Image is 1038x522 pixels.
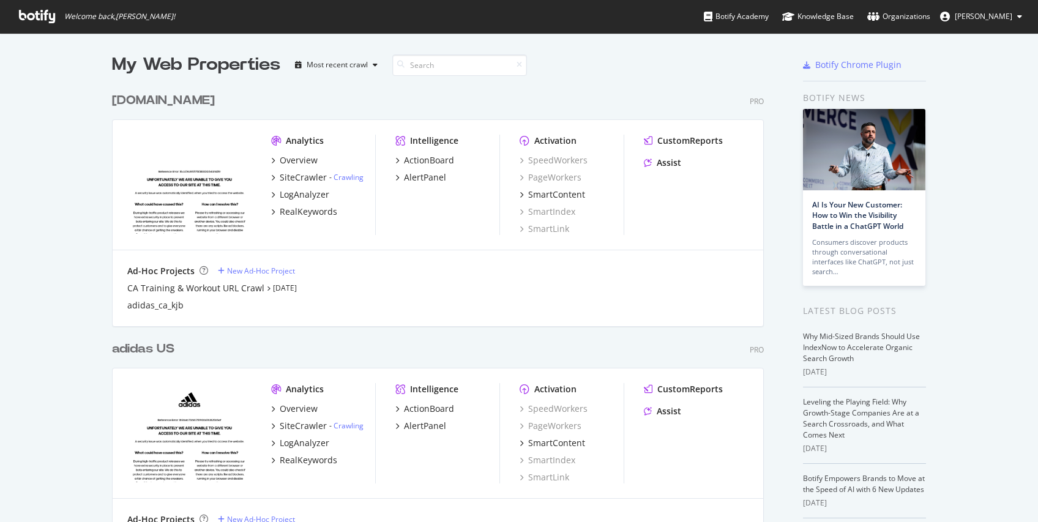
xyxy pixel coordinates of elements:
a: SiteCrawler- Crawling [271,420,364,432]
a: Crawling [334,172,364,182]
a: AI Is Your New Customer: How to Win the Visibility Battle in a ChatGPT World [812,199,903,231]
img: adidas.com/us [127,383,252,482]
img: AI Is Your New Customer: How to Win the Visibility Battle in a ChatGPT World [803,109,925,190]
div: Assist [657,157,681,169]
button: [PERSON_NAME] [930,7,1032,26]
div: SmartContent [528,188,585,201]
div: Analytics [286,383,324,395]
a: SmartLink [520,223,569,235]
a: Why Mid-Sized Brands Should Use IndexNow to Accelerate Organic Search Growth [803,331,920,364]
div: Analytics [286,135,324,147]
div: New Ad-Hoc Project [227,266,295,276]
a: [DOMAIN_NAME] [112,92,220,110]
div: AlertPanel [404,420,446,432]
a: Botify Chrome Plugin [803,59,902,71]
div: Organizations [867,10,930,23]
a: CA Training & Workout URL Crawl [127,282,264,294]
span: Welcome back, [PERSON_NAME] ! [64,12,175,21]
div: CustomReports [657,383,723,395]
a: Assist [644,157,681,169]
a: New Ad-Hoc Project [218,266,295,276]
div: Botify news [803,91,926,105]
a: LogAnalyzer [271,188,329,201]
a: PageWorkers [520,420,581,432]
a: AlertPanel [395,420,446,432]
div: Latest Blog Posts [803,304,926,318]
div: Botify Academy [704,10,769,23]
a: ActionBoard [395,403,454,415]
div: Activation [534,383,577,395]
a: Leveling the Playing Field: Why Growth-Stage Companies Are at a Search Crossroads, and What Comes... [803,397,919,440]
div: LogAnalyzer [280,188,329,201]
div: Botify Chrome Plugin [815,59,902,71]
button: Most recent crawl [290,55,383,75]
img: adidas.ca [127,135,252,234]
a: CustomReports [644,383,723,395]
div: Pro [750,96,764,106]
a: adidas_ca_kjb [127,299,184,311]
a: SmartLink [520,471,569,483]
div: Pro [750,345,764,355]
a: LogAnalyzer [271,437,329,449]
div: ActionBoard [404,403,454,415]
div: Assist [657,405,681,417]
a: CustomReports [644,135,723,147]
a: Overview [271,154,318,166]
a: SmartIndex [520,206,575,218]
a: Crawling [334,420,364,431]
div: RealKeywords [280,454,337,466]
div: Most recent crawl [307,61,368,69]
div: adidas US [112,340,174,358]
div: - [329,420,364,431]
a: [DATE] [273,283,297,293]
div: SiteCrawler [280,171,327,184]
span: Erika Ambriz [955,11,1012,21]
a: adidas US [112,340,179,358]
div: [DATE] [803,443,926,454]
a: SmartContent [520,437,585,449]
div: Intelligence [410,383,458,395]
div: Intelligence [410,135,458,147]
a: Assist [644,405,681,417]
a: SiteCrawler- Crawling [271,171,364,184]
div: [DATE] [803,367,926,378]
a: AlertPanel [395,171,446,184]
a: SmartContent [520,188,585,201]
a: Overview [271,403,318,415]
div: SiteCrawler [280,420,327,432]
input: Search [392,54,527,76]
div: ActionBoard [404,154,454,166]
a: PageWorkers [520,171,581,184]
div: - [329,172,364,182]
div: Consumers discover products through conversational interfaces like ChatGPT, not just search… [812,237,916,277]
div: LogAnalyzer [280,437,329,449]
div: My Web Properties [112,53,280,77]
div: AlertPanel [404,171,446,184]
div: SmartContent [528,437,585,449]
div: [DATE] [803,498,926,509]
div: Overview [280,154,318,166]
a: SpeedWorkers [520,403,588,415]
a: Botify Empowers Brands to Move at the Speed of AI with 6 New Updates [803,473,925,494]
a: SpeedWorkers [520,154,588,166]
div: Overview [280,403,318,415]
div: Activation [534,135,577,147]
a: SmartIndex [520,454,575,466]
div: RealKeywords [280,206,337,218]
div: [DOMAIN_NAME] [112,92,215,110]
div: Knowledge Base [782,10,854,23]
div: Ad-Hoc Projects [127,265,195,277]
a: RealKeywords [271,454,337,466]
a: RealKeywords [271,206,337,218]
a: ActionBoard [395,154,454,166]
div: CustomReports [657,135,723,147]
